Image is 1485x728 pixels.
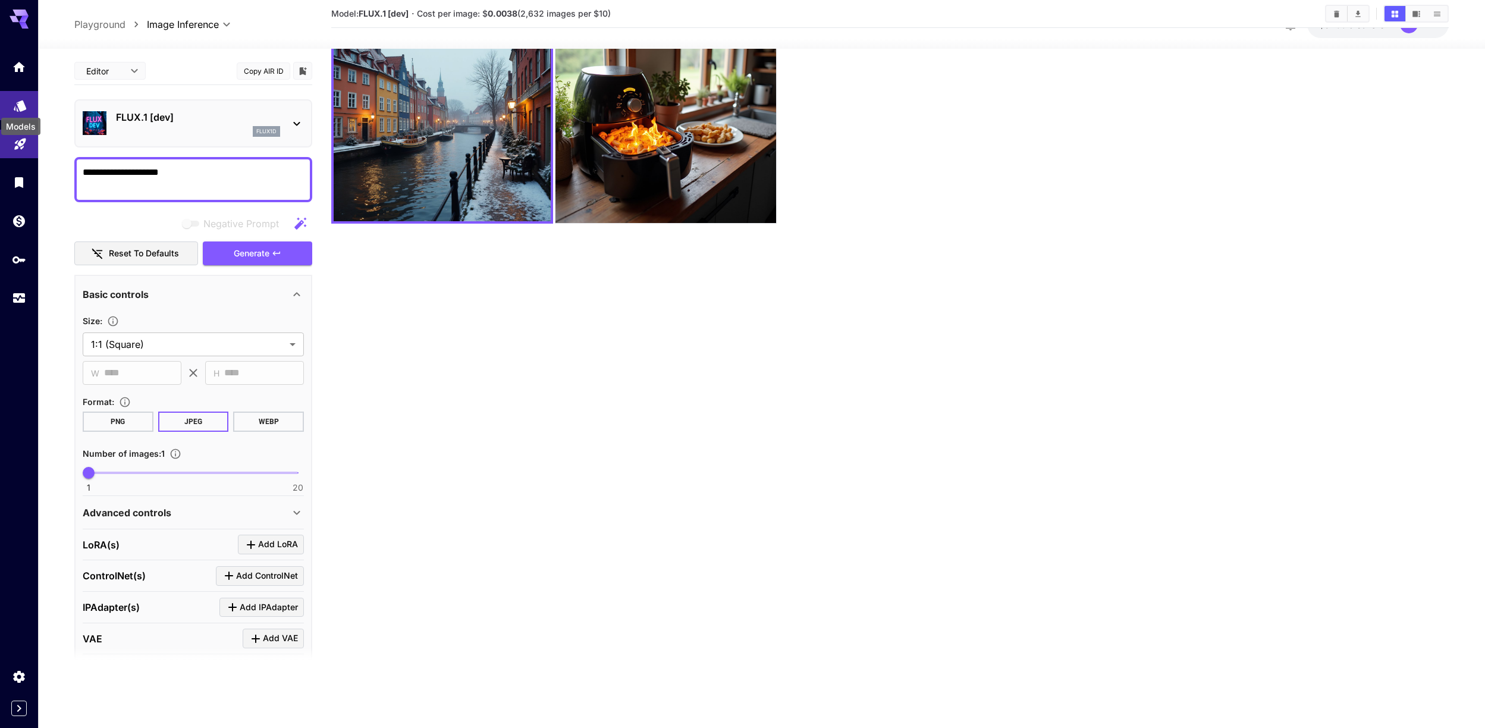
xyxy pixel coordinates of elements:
button: Show images in list view [1427,6,1448,21]
div: Clear ImagesDownload All [1325,5,1370,23]
p: · [412,7,415,21]
div: Wallet [12,214,26,228]
button: Show images in grid view [1384,6,1405,21]
button: Download All [1348,6,1368,21]
span: Image Inference [147,17,219,32]
button: Copy AIR ID [237,62,290,80]
div: Show images in grid viewShow images in video viewShow images in list view [1383,5,1449,23]
span: Add IPAdapter [240,600,298,615]
button: Adjust the dimensions of the generated image by specifying its width and height in pixels, or sel... [102,315,124,327]
span: 20 [293,482,303,494]
span: Negative Prompt [203,216,279,231]
span: Model: [331,8,409,18]
span: credits left [1349,20,1390,30]
span: 1:1 (Square) [91,337,285,352]
div: Basic controls [83,280,304,309]
p: Advanced controls [83,506,171,520]
p: LoRA(s) [83,538,120,552]
a: Playground [74,17,125,32]
button: Specify how many images to generate in a single request. Each image generation will be charged se... [165,448,186,460]
button: JPEG [158,412,229,432]
button: Reset to defaults [74,241,198,266]
img: 9k= [334,4,551,221]
span: Negative prompts are not compatible with the selected model. [180,216,288,231]
b: 0.0038 [488,8,517,18]
p: ControlNet(s) [83,569,146,583]
span: H [214,366,219,380]
button: Add to library [297,64,308,78]
div: FLUX.1 [dev]flux1d [83,105,304,142]
span: Generate [234,246,269,261]
p: flux1d [256,127,277,136]
span: Add VAE [263,631,298,646]
span: Add LoRA [258,537,298,552]
button: Clear Images [1326,6,1347,21]
div: Advanced controls [83,498,304,527]
span: Editor [86,65,123,77]
p: IPAdapter(s) [83,600,140,614]
span: Size : [83,316,102,326]
div: Settings [12,669,26,684]
b: FLUX.1 [dev] [359,8,409,18]
span: W [91,366,99,380]
span: $67.99 [1319,20,1349,30]
button: Click to add VAE [243,629,304,648]
button: Generate [203,241,312,266]
span: Number of images : 1 [83,448,165,459]
button: WEBP [233,412,304,432]
div: Playground [13,133,27,148]
div: Usage [12,291,26,306]
div: Models [1,118,40,135]
span: Format : [83,397,114,407]
span: 1 [87,482,90,494]
p: FLUX.1 [dev] [116,110,280,124]
button: Expand sidebar [11,701,27,716]
button: Choose the file format for the output image. [114,396,136,408]
button: Click to add IPAdapter [219,598,304,617]
button: Show images in video view [1406,6,1427,21]
button: Click to add ControlNet [216,566,304,586]
button: PNG [83,412,153,432]
img: 9k= [555,2,776,223]
span: Add ControlNet [236,569,298,583]
button: Click to add LoRA [238,535,304,554]
span: Cost per image: $ (2,632 images per $10) [417,8,611,18]
div: API Keys [12,252,26,267]
div: Home [12,59,26,74]
p: Basic controls [83,287,149,302]
nav: breadcrumb [74,17,147,32]
div: Models [13,95,27,109]
div: Library [12,175,26,190]
p: VAE [83,632,102,646]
